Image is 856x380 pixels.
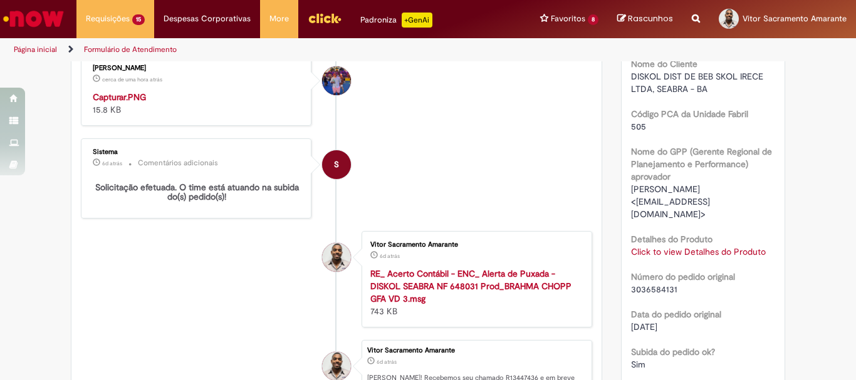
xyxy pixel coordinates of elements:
span: Sim [631,359,645,370]
span: cerca de uma hora atrás [102,76,162,83]
span: 6d atrás [380,252,400,260]
img: ServiceNow [1,6,66,31]
a: RE_ Acerto Contábil - ENC_ Alerta de Puxada - DISKOL SEABRA NF 648031 Prod_BRAHMA CHOPP GFA VD 3.msg [370,268,572,304]
div: Vitor Sacramento Amarante [322,243,351,272]
div: 15.8 KB [93,91,301,116]
div: [PERSON_NAME] [93,64,301,72]
b: Nome do GPP (Gerente Regional de Planejamento e Performance) aprovador [631,146,772,182]
a: Página inicial [14,44,57,54]
ul: Trilhas de página [9,38,561,61]
div: Padroniza [360,13,432,28]
span: Requisições [86,13,130,25]
span: S [334,150,339,180]
span: Favoritos [551,13,585,25]
div: Sistema [93,148,301,156]
span: Rascunhos [628,13,673,24]
div: Vitor Sacramento Amarante [367,347,585,354]
b: Nome do Cliente [631,58,697,69]
time: 26/08/2025 10:29:20 [102,160,122,167]
div: Carlos Cesar Augusto Rosa Ranzoni [322,66,351,95]
div: System [322,150,351,179]
span: 8 [588,14,598,25]
div: Vitor Sacramento Amarante [370,241,579,249]
span: More [269,13,289,25]
span: 3036584131 [631,284,677,295]
div: 743 KB [370,267,579,317]
span: [DATE] [631,321,657,332]
img: click_logo_yellow_360x200.png [308,9,342,28]
a: Click to view Detalhes do Produto [631,246,766,257]
b: Data do pedido original [631,309,721,320]
time: 01/09/2025 08:37:47 [102,76,162,83]
a: Capturar.PNG [93,91,146,103]
a: Rascunhos [617,13,673,25]
span: 6d atrás [102,160,122,167]
b: Código PCA da Unidade Fabril [631,108,748,120]
b: Detalhes do Produto [631,234,712,245]
span: Despesas Corporativas [164,13,251,25]
b: Número do pedido original [631,271,735,282]
p: +GenAi [402,13,432,28]
span: 505 [631,121,646,132]
time: 26/08/2025 10:29:07 [377,358,397,366]
span: Vitor Sacramento Amarante [743,13,847,24]
small: Comentários adicionais [138,158,218,168]
a: Formulário de Atendimento [84,44,177,54]
b: Solicitação efetuada. O time está atuando na subida do(s) pedido(s)! [95,182,301,202]
span: 6d atrás [377,358,397,366]
b: Subida do pedido ok? [631,346,715,357]
time: 26/08/2025 10:29:03 [380,252,400,260]
span: DISKOL DIST DE BEB SKOL IRECE LTDA, SEABRA - BA [631,71,766,95]
span: [PERSON_NAME] <[EMAIL_ADDRESS][DOMAIN_NAME]> [631,183,710,220]
span: 15 [132,14,145,25]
